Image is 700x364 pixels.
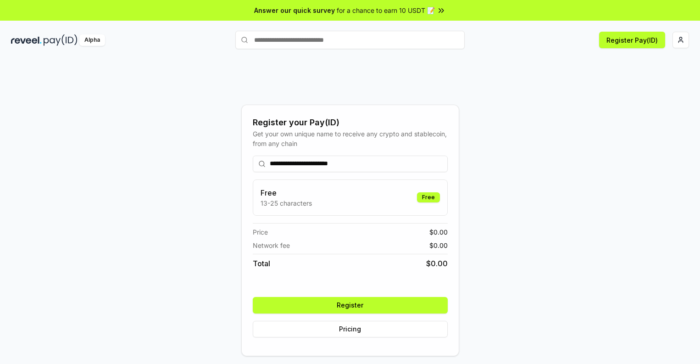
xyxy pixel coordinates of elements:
[599,32,665,48] button: Register Pay(ID)
[261,187,312,198] h3: Free
[253,116,448,129] div: Register your Pay(ID)
[417,192,440,202] div: Free
[426,258,448,269] span: $ 0.00
[253,258,270,269] span: Total
[337,6,435,15] span: for a chance to earn 10 USDT 📝
[429,241,448,250] span: $ 0.00
[253,129,448,148] div: Get your own unique name to receive any crypto and stablecoin, from any chain
[254,6,335,15] span: Answer our quick survey
[79,34,105,46] div: Alpha
[11,34,42,46] img: reveel_dark
[44,34,78,46] img: pay_id
[253,297,448,314] button: Register
[261,198,312,208] p: 13-25 characters
[253,227,268,237] span: Price
[253,321,448,337] button: Pricing
[253,241,290,250] span: Network fee
[429,227,448,237] span: $ 0.00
